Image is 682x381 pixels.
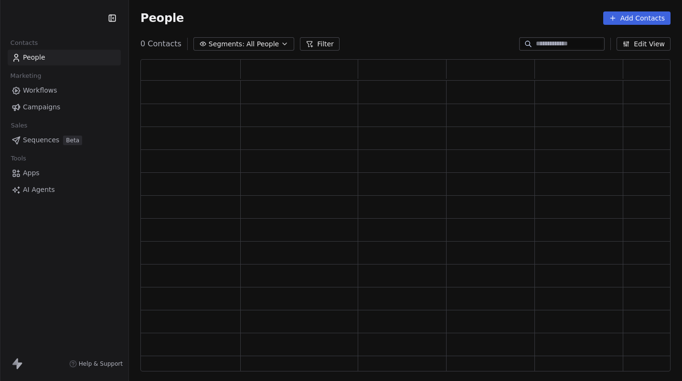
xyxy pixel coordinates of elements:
[23,85,57,95] span: Workflows
[8,83,121,98] a: Workflows
[8,165,121,181] a: Apps
[23,185,55,195] span: AI Agents
[23,102,60,112] span: Campaigns
[79,360,123,368] span: Help & Support
[23,135,59,145] span: Sequences
[8,99,121,115] a: Campaigns
[69,360,123,368] a: Help & Support
[8,132,121,148] a: SequencesBeta
[617,37,671,51] button: Edit View
[8,50,121,65] a: People
[7,118,32,133] span: Sales
[7,151,30,166] span: Tools
[63,136,82,145] span: Beta
[6,69,45,83] span: Marketing
[23,53,45,63] span: People
[140,11,184,25] span: People
[603,11,671,25] button: Add Contacts
[6,36,42,50] span: Contacts
[209,39,245,49] span: Segments:
[300,37,340,51] button: Filter
[23,168,40,178] span: Apps
[8,182,121,198] a: AI Agents
[140,38,181,50] span: 0 Contacts
[246,39,279,49] span: All People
